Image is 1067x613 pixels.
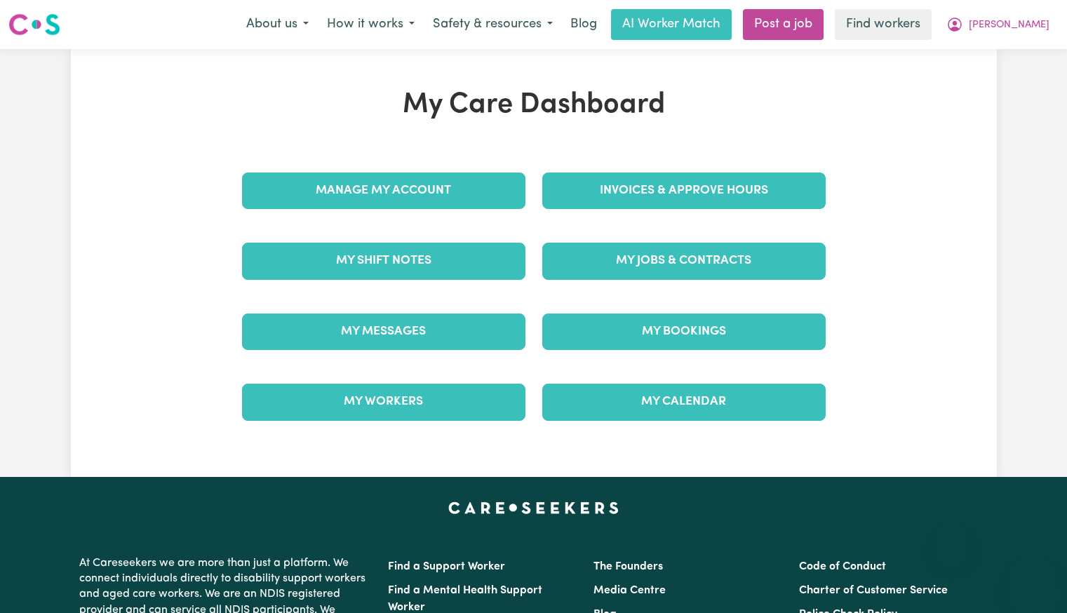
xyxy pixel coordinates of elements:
[242,314,525,350] a: My Messages
[8,8,60,41] a: Careseekers logo
[1011,557,1056,602] iframe: Button to launch messaging window
[424,10,562,39] button: Safety & resources
[799,585,948,596] a: Charter of Customer Service
[242,384,525,420] a: My Workers
[237,10,318,39] button: About us
[388,561,505,572] a: Find a Support Worker
[542,243,826,279] a: My Jobs & Contracts
[448,502,619,513] a: Careseekers home page
[542,314,826,350] a: My Bookings
[969,18,1049,33] span: [PERSON_NAME]
[562,9,605,40] a: Blog
[593,585,666,596] a: Media Centre
[8,12,60,37] img: Careseekers logo
[611,9,732,40] a: AI Worker Match
[743,9,824,40] a: Post a job
[318,10,424,39] button: How it works
[799,561,886,572] a: Code of Conduct
[542,384,826,420] a: My Calendar
[242,173,525,209] a: Manage My Account
[938,523,966,551] iframe: Close message
[835,9,932,40] a: Find workers
[388,585,542,613] a: Find a Mental Health Support Worker
[937,10,1059,39] button: My Account
[242,243,525,279] a: My Shift Notes
[593,561,663,572] a: The Founders
[542,173,826,209] a: Invoices & Approve Hours
[234,88,834,122] h1: My Care Dashboard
